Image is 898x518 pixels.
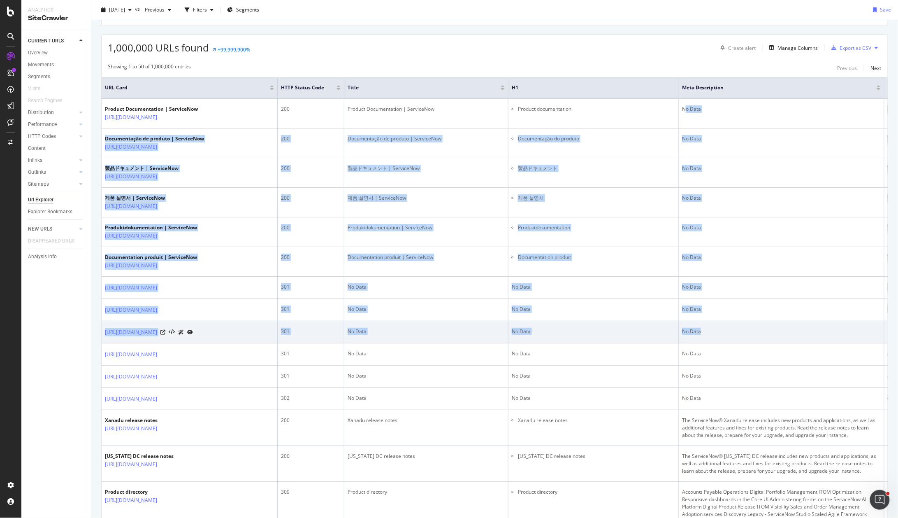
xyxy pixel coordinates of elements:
[142,3,174,16] button: Previous
[512,328,675,335] div: No Data
[512,84,663,91] span: H1
[348,165,505,172] div: 製品ドキュメント | ServiceNow
[729,44,756,51] div: Create alert
[218,46,250,53] div: +99,999,900%
[28,132,77,141] a: HTTP Codes
[135,5,142,12] span: vs
[682,224,881,231] div: No Data
[28,120,77,129] a: Performance
[105,350,157,359] a: [URL][DOMAIN_NAME]
[28,156,42,165] div: Inlinks
[28,96,70,105] a: Search Engines
[348,417,505,424] div: Xanadu release notes
[512,394,675,402] div: No Data
[518,254,675,261] li: Documentation produit
[48,278,76,283] span: Messages
[682,194,881,202] div: No Data
[281,350,341,357] div: 301
[348,453,505,460] div: [US_STATE] DC release notes
[28,252,57,261] div: Analysis Info
[512,372,675,380] div: No Data
[281,372,341,380] div: 301
[348,283,505,291] div: No Data
[105,488,193,496] div: Product directory
[137,278,151,283] span: Help
[281,135,341,142] div: 200
[28,252,85,261] a: Analysis Info
[28,37,77,45] a: CURRENT URLS
[105,202,157,210] a: [URL][DOMAIN_NAME]
[17,220,138,229] div: PageWorkers Compatibility with SPAs
[28,196,85,204] a: Url Explorer
[28,72,85,81] a: Segments
[105,395,157,403] a: [URL][DOMAIN_NAME]
[281,165,341,172] div: 200
[281,283,341,291] div: 301
[281,328,341,335] div: 301
[512,306,675,313] div: No Data
[105,373,157,381] a: [URL][DOMAIN_NAME]
[518,224,675,231] li: Produktdokumentation
[16,16,55,29] img: logo
[28,168,46,177] div: Outlinks
[17,174,138,182] div: AI Agent and team can help
[108,63,191,73] div: Showing 1 to 50 of 1,000,000 entries
[169,329,175,335] button: View HTML Source
[93,278,113,283] span: Tickets
[28,84,49,93] a: Visits
[105,328,157,336] a: [URL][DOMAIN_NAME]
[682,306,881,313] div: No Data
[28,7,84,14] div: Analytics
[105,105,198,113] div: Product Documentation | ServiceNow
[512,350,675,357] div: No Data
[86,138,109,147] div: • [DATE]
[682,417,881,439] div: The ServiceNow® Xanadu release includes new products and applications, as well as additional feat...
[105,143,157,151] a: [URL][DOMAIN_NAME]
[348,224,505,231] div: Produktdokumentation | ServiceNow
[16,58,148,86] p: Hello [PERSON_NAME].
[17,251,138,259] div: Integrating Web Traffic Data
[105,113,157,121] a: [URL][DOMAIN_NAME]
[160,330,165,335] a: Visit Online Page
[109,6,125,13] span: 2025 Sep. 27th
[28,180,49,189] div: Sitemaps
[37,138,84,147] div: [PERSON_NAME]
[28,156,77,165] a: Inlinks
[28,84,40,93] div: Visits
[105,453,193,460] div: [US_STATE] DC release notes
[28,225,52,233] div: NEW URLS
[778,44,818,51] div: Manage Columns
[105,496,157,504] a: [URL][DOMAIN_NAME]
[28,144,46,153] div: Content
[28,120,57,129] div: Performance
[119,13,136,30] div: Profile image for Emma
[12,247,153,263] div: Integrating Web Traffic Data
[348,105,505,113] div: Product Documentation | ServiceNow
[28,237,74,245] div: DISAPPEARED URLS
[28,96,62,105] div: Search Engines
[28,237,82,245] a: DISAPPEARED URLS
[105,284,157,292] a: [URL][DOMAIN_NAME]
[348,350,505,357] div: No Data
[105,194,193,202] div: 제품 설명서 | ServiceNow
[880,6,891,13] div: Save
[28,108,77,117] a: Distribution
[41,257,82,290] button: Messages
[682,105,881,113] div: No Data
[682,328,881,335] div: No Data
[682,394,881,402] div: No Data
[348,372,505,380] div: No Data
[28,144,85,153] a: Content
[281,488,341,496] div: 309
[682,165,881,172] div: No Data
[193,6,207,13] div: Filters
[281,417,341,424] div: 200
[28,225,77,233] a: NEW URLS
[518,135,675,142] li: Documentação do produto
[12,232,153,247] div: Supported Bots
[828,41,872,54] button: Export as CSV
[37,131,104,137] span: Rate your conversation
[766,43,818,53] button: Manage Columns
[870,3,891,16] button: Save
[142,6,165,13] span: Previous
